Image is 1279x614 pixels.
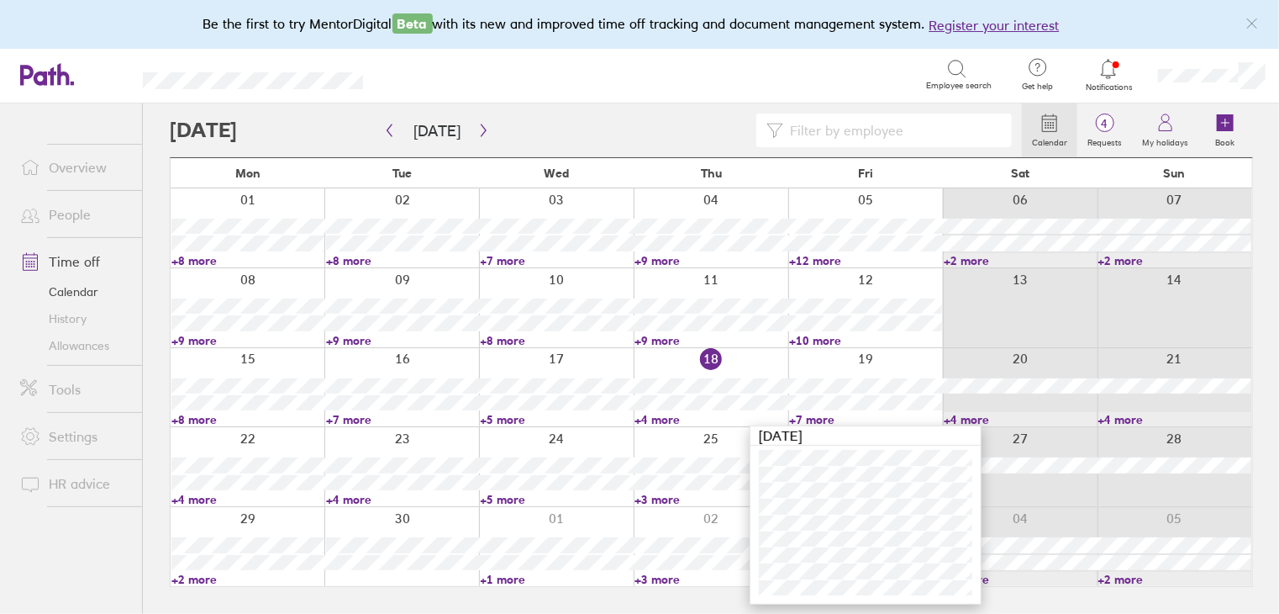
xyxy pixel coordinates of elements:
[392,13,433,34] span: Beta
[634,412,787,427] a: +4 more
[1164,167,1186,180] span: Sun
[235,167,261,180] span: Mon
[481,492,634,507] a: +5 more
[544,167,569,180] span: Wed
[203,13,1076,35] div: Be the first to try MentorDigital with its new and improved time off tracking and document manage...
[408,66,451,82] div: Search
[171,412,324,427] a: +8 more
[944,572,1097,587] a: +2 more
[326,412,479,427] a: +7 more
[1077,103,1132,157] a: 4Requests
[789,412,942,427] a: +7 more
[7,467,142,500] a: HR advice
[944,412,1097,427] a: +4 more
[326,253,479,268] a: +8 more
[929,15,1060,35] button: Register your interest
[1077,133,1132,148] label: Requests
[481,333,634,348] a: +8 more
[634,253,787,268] a: +9 more
[1132,103,1198,157] a: My holidays
[7,332,142,359] a: Allowances
[481,253,634,268] a: +7 more
[171,572,324,587] a: +2 more
[1198,103,1252,157] a: Book
[392,167,412,180] span: Tue
[7,420,142,453] a: Settings
[783,114,1002,146] input: Filter by employee
[7,305,142,332] a: History
[1098,412,1251,427] a: +4 more
[701,167,722,180] span: Thu
[1098,572,1251,587] a: +2 more
[789,333,942,348] a: +10 more
[7,245,142,278] a: Time off
[926,81,992,91] span: Employee search
[1011,167,1029,180] span: Sat
[858,167,873,180] span: Fri
[171,492,324,507] a: +4 more
[7,373,142,406] a: Tools
[1082,57,1136,93] a: Notifications
[634,492,787,507] a: +3 more
[789,253,942,268] a: +12 more
[944,253,1097,268] a: +2 more
[1206,133,1245,148] label: Book
[171,333,324,348] a: +9 more
[1022,133,1077,148] label: Calendar
[326,333,479,348] a: +9 more
[171,253,324,268] a: +8 more
[481,412,634,427] a: +5 more
[400,117,474,145] button: [DATE]
[1077,117,1132,130] span: 4
[326,492,479,507] a: +4 more
[1132,133,1198,148] label: My holidays
[634,333,787,348] a: +9 more
[634,572,787,587] a: +3 more
[7,198,142,231] a: People
[7,151,142,184] a: Overview
[750,426,981,446] div: [DATE]
[7,278,142,305] a: Calendar
[1022,103,1077,157] a: Calendar
[1010,82,1065,92] span: Get help
[1082,82,1136,93] span: Notifications
[1098,253,1251,268] a: +2 more
[481,572,634,587] a: +1 more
